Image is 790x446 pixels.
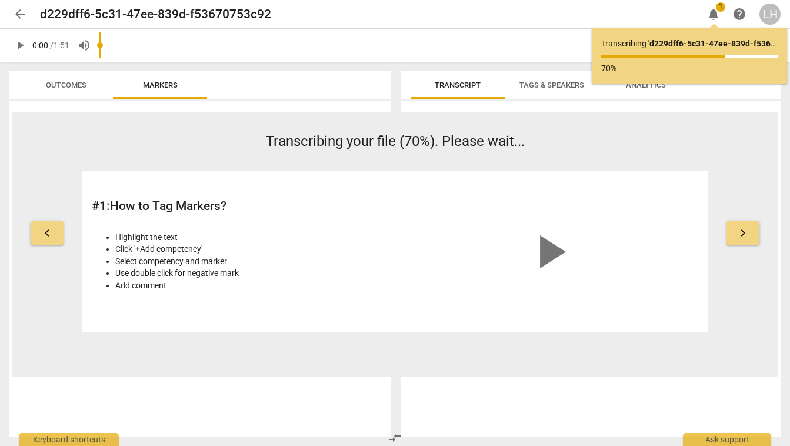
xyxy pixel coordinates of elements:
[40,226,54,240] span: keyboard_arrow_left
[46,81,86,89] span: Outcomes
[13,38,27,52] span: play_arrow
[92,199,389,214] h2: # 1 : How to Tag Markers?
[703,4,724,25] button: Notifications
[521,224,578,280] span: play_arrow
[601,38,778,50] p: Transcribing ...
[143,81,178,89] span: Markers
[736,226,750,240] span: keyboard_arrow_right
[706,7,721,21] span: notifications
[716,2,725,12] span: 1
[683,433,771,446] div: Ask support
[50,41,69,50] span: / 1:51
[388,431,402,445] span: compare_arrows
[435,81,481,89] span: Transcript
[732,7,746,21] span: help
[759,4,781,25] button: LH
[9,35,31,56] button: Play
[115,231,389,244] li: Highlight the text
[115,255,389,268] li: Select competency and marker
[729,4,750,25] a: Help
[40,7,271,22] h2: d229dff6-5c31-47ee-839d-f53670753c92
[266,133,525,149] span: Transcribing your file (70%). Please wait...
[13,7,27,21] span: arrow_back
[519,81,584,89] span: Tags & Speakers
[77,38,91,52] span: volume_up
[115,243,389,255] li: Click '+Add competency'
[115,267,389,279] li: Use double click for negative mark
[74,35,95,56] button: Volume
[115,279,389,292] li: Add comment
[626,81,666,89] span: Analytics
[601,62,778,75] p: 70%
[32,41,48,50] span: 0:00
[19,433,119,446] div: Keyboard shortcuts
